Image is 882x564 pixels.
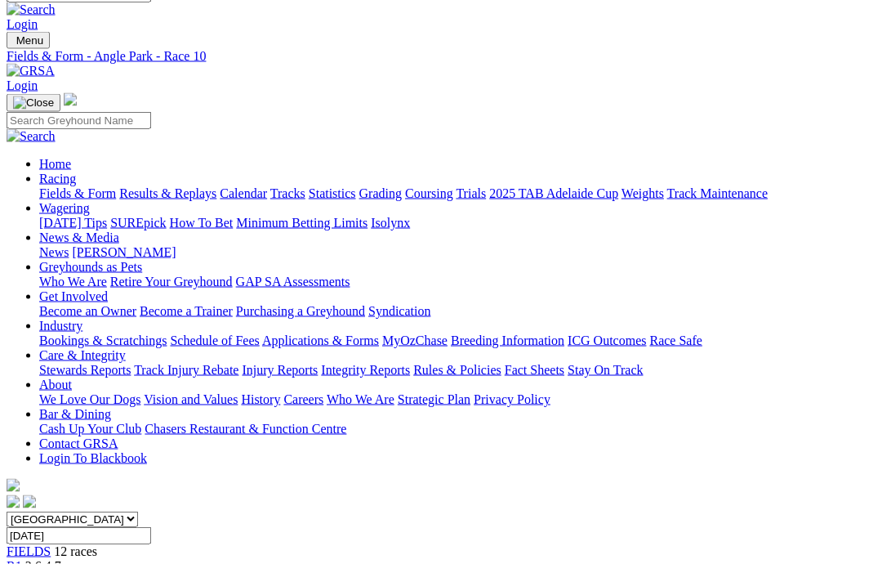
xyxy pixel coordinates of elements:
a: Breeding Information [451,333,564,347]
a: Strategic Plan [398,392,470,406]
a: Cash Up Your Club [39,422,141,436]
div: Greyhounds as Pets [39,275,875,289]
a: Race Safe [649,333,702,347]
div: Wagering [39,216,875,231]
a: Trials [456,186,486,200]
a: Purchasing a Greyhound [236,304,365,318]
img: logo-grsa-white.png [7,479,20,492]
a: Bar & Dining [39,407,111,421]
a: Grading [359,186,402,200]
a: Fields & Form - Angle Park - Race 10 [7,49,875,64]
a: Become an Owner [39,304,136,318]
div: Bar & Dining [39,422,875,436]
div: About [39,392,875,407]
a: SUREpick [110,216,166,230]
a: Results & Replays [119,186,216,200]
a: Vision and Values [144,392,238,406]
a: Isolynx [371,216,410,230]
a: [DATE] Tips [39,216,107,230]
a: Calendar [220,186,267,200]
a: Syndication [368,304,430,318]
input: Search [7,112,151,129]
a: Become a Trainer [140,304,233,318]
a: Login To Blackbook [39,451,147,465]
a: Injury Reports [242,363,318,377]
a: Statistics [309,186,356,200]
img: logo-grsa-white.png [64,93,77,106]
a: Login [7,78,38,92]
a: Applications & Forms [262,333,379,347]
button: Toggle navigation [7,32,50,49]
a: Tracks [270,186,305,200]
a: ICG Outcomes [568,333,646,347]
a: 2025 TAB Adelaide Cup [489,186,618,200]
input: Select date [7,527,151,544]
a: GAP SA Assessments [236,275,350,289]
a: Track Maintenance [667,186,768,200]
a: Contact GRSA [39,436,118,450]
a: [PERSON_NAME] [72,245,176,259]
a: History [241,392,280,406]
a: Integrity Reports [321,363,410,377]
a: Login [7,17,38,31]
a: Bookings & Scratchings [39,333,167,347]
img: twitter.svg [23,495,36,508]
a: Stay On Track [568,363,643,377]
a: Who We Are [39,275,107,289]
a: Retire Your Greyhound [110,275,233,289]
a: Chasers Restaurant & Function Centre [145,422,346,436]
div: Get Involved [39,304,875,319]
a: Care & Integrity [39,348,126,362]
a: FIELDS [7,544,51,558]
div: Industry [39,333,875,348]
a: Home [39,157,71,171]
a: Industry [39,319,82,333]
a: Schedule of Fees [170,333,259,347]
div: Racing [39,186,875,201]
a: We Love Our Dogs [39,392,140,406]
a: Careers [283,392,323,406]
img: Close [13,96,54,110]
a: How To Bet [170,216,234,230]
img: GRSA [7,64,55,78]
img: Search [7,129,56,144]
a: Wagering [39,201,90,215]
img: Search [7,2,56,17]
a: Coursing [405,186,453,200]
a: Fact Sheets [505,363,564,377]
a: Greyhounds as Pets [39,260,142,274]
a: Get Involved [39,289,108,303]
div: Care & Integrity [39,363,875,378]
a: Weights [621,186,664,200]
a: News [39,245,69,259]
a: Racing [39,172,76,186]
a: News & Media [39,231,119,244]
button: Toggle navigation [7,94,60,112]
span: 12 races [54,544,97,558]
a: Who We Are [327,392,394,406]
div: News & Media [39,245,875,260]
a: Track Injury Rebate [134,363,238,377]
a: Fields & Form [39,186,116,200]
a: Stewards Reports [39,363,131,377]
a: Rules & Policies [413,363,501,377]
a: MyOzChase [382,333,448,347]
a: About [39,378,72,392]
span: Menu [16,34,43,47]
img: facebook.svg [7,495,20,508]
a: Minimum Betting Limits [236,216,367,230]
a: Privacy Policy [474,392,550,406]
